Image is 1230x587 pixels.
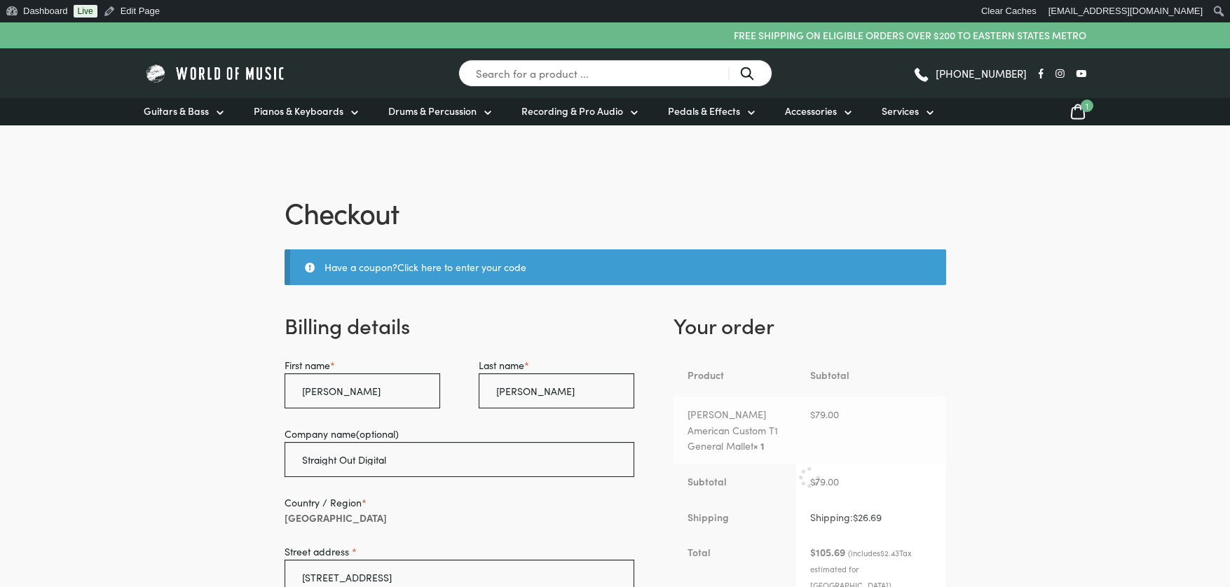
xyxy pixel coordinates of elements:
[1027,433,1230,587] iframe: Chat with our support team
[285,511,387,525] strong: [GEOGRAPHIC_DATA]
[144,62,287,84] img: World of Music
[785,104,837,118] span: Accessories
[734,28,1086,43] p: FREE SHIPPING ON ELIGIBLE ORDERS OVER $200 TO EASTERN STATES METRO
[356,427,399,441] span: (optional)
[1081,99,1093,112] span: 1
[388,104,477,118] span: Drums & Percussion
[285,426,635,442] label: Company name
[521,104,623,118] span: Recording & Pro Audio
[458,60,772,87] input: Search for a product ...
[397,260,526,274] a: Enter your coupon code
[913,63,1027,84] a: [PHONE_NUMBER]
[479,357,634,373] label: Last name
[144,104,209,118] span: Guitars & Bass
[285,310,635,340] h3: Billing details
[668,104,740,118] span: Pedals & Effects
[882,104,919,118] span: Services
[285,193,946,232] h1: Checkout
[254,104,343,118] span: Pianos & Keyboards
[285,544,635,560] label: Street address
[936,68,1027,78] span: [PHONE_NUMBER]
[285,495,635,511] label: Country / Region
[285,357,440,373] label: First name
[285,249,946,285] div: Have a coupon?
[674,310,946,353] h3: Your order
